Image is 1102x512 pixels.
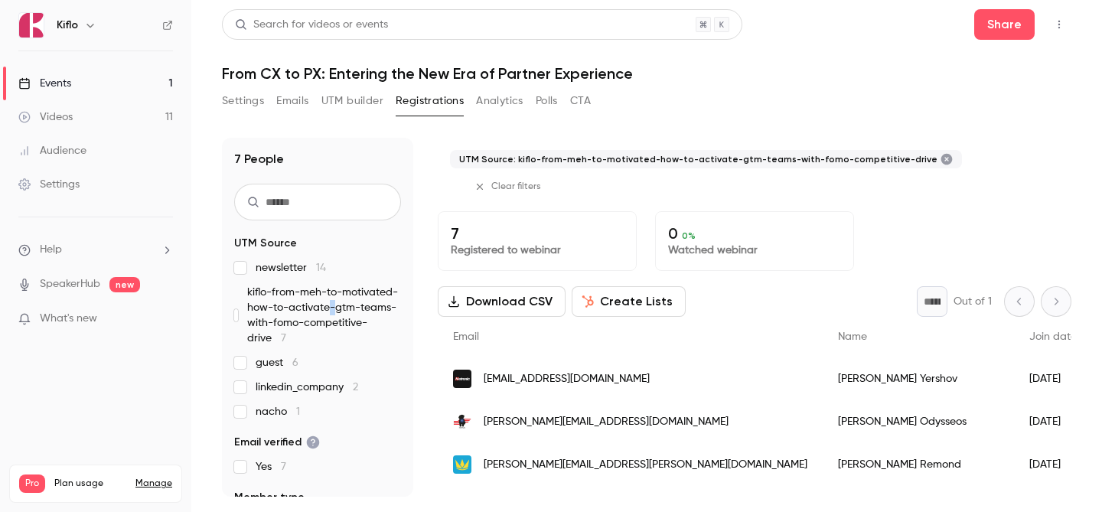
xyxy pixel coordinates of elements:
[234,150,284,168] h1: 7 People
[57,18,78,33] h6: Kiflo
[18,143,86,158] div: Audience
[823,400,1014,443] div: [PERSON_NAME] Odysseos
[451,243,624,258] p: Registered to webinar
[19,13,44,38] img: Kiflo
[396,89,464,113] button: Registrations
[235,17,388,33] div: Search for videos or events
[256,404,300,419] span: nacho
[451,224,624,243] p: 7
[222,89,264,113] button: Settings
[570,89,591,113] button: CTA
[54,478,126,490] span: Plan usage
[40,276,100,292] a: SpeakerHub
[823,357,1014,400] div: [PERSON_NAME] Yershov
[247,285,401,346] span: kiflo-from-meh-to-motivated-how-to-activate-gtm-teams-with-fomo-competitive-drive
[234,435,320,450] span: Email verified
[155,312,173,326] iframe: Noticeable Trigger
[1029,331,1077,342] span: Join date
[281,461,286,472] span: 7
[18,76,71,91] div: Events
[234,236,297,251] span: UTM Source
[19,474,45,493] span: Pro
[316,263,326,273] span: 14
[40,311,97,327] span: What's new
[974,9,1035,40] button: Share
[453,331,479,342] span: Email
[256,355,298,370] span: guest
[256,380,358,395] span: linkedin_company
[234,490,305,505] span: Member type
[484,414,729,430] span: [PERSON_NAME][EMAIL_ADDRESS][DOMAIN_NAME]
[292,357,298,368] span: 6
[468,174,550,199] button: Clear filters
[941,153,953,165] button: Remove "kiflo-from-meh-to-motivated-how-to-activate-gtm-teams-with-fomo-competitive-drive" from s...
[1014,400,1092,443] div: [DATE]
[256,459,286,474] span: Yes
[491,181,541,193] span: Clear filters
[484,457,807,473] span: [PERSON_NAME][EMAIL_ADDRESS][PERSON_NAME][DOMAIN_NAME]
[838,331,867,342] span: Name
[668,243,841,258] p: Watched webinar
[18,177,80,192] div: Settings
[438,286,566,317] button: Download CSV
[281,333,286,344] span: 7
[536,89,558,113] button: Polls
[296,406,300,417] span: 1
[476,89,523,113] button: Analytics
[823,443,1014,486] div: [PERSON_NAME] Remond
[18,109,73,125] div: Videos
[18,242,173,258] li: help-dropdown-opener
[484,371,650,387] span: [EMAIL_ADDRESS][DOMAIN_NAME]
[40,242,62,258] span: Help
[572,286,686,317] button: Create Lists
[1014,357,1092,400] div: [DATE]
[222,64,1071,83] h1: From CX to PX: Entering the New Era of Partner Experience
[353,382,358,393] span: 2
[276,89,308,113] button: Emails
[135,478,172,490] a: Manage
[1014,443,1092,486] div: [DATE]
[321,89,383,113] button: UTM builder
[459,153,937,165] span: UTM Source: kiflo-from-meh-to-motivated-how-to-activate-gtm-teams-with-fomo-competitive-drive
[954,294,992,309] p: Out of 1
[256,260,326,276] span: newsletter
[453,413,471,431] img: rufuslabs.com
[682,230,696,241] span: 0 %
[668,224,841,243] p: 0
[453,370,471,388] img: netronic.net
[453,455,471,474] img: webmanuals.se
[109,277,140,292] span: new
